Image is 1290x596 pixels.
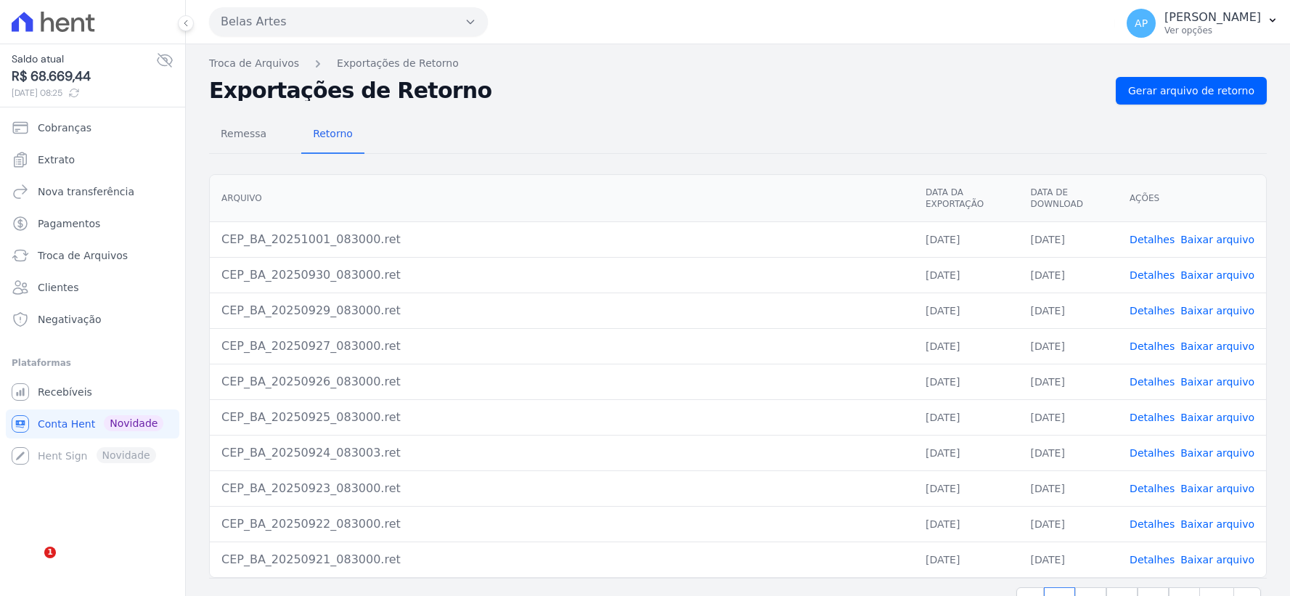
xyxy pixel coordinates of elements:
td: [DATE] [914,542,1019,577]
nav: Breadcrumb [209,56,1267,71]
a: Remessa [209,116,278,154]
a: Gerar arquivo de retorno [1116,77,1267,105]
a: Baixar arquivo [1180,269,1254,281]
a: Extrato [6,145,179,174]
td: [DATE] [914,328,1019,364]
div: CEP_BA_20250924_083003.ret [221,444,902,462]
a: Cobranças [6,113,179,142]
a: Detalhes [1130,234,1175,245]
a: Exportações de Retorno [337,56,459,71]
span: Clientes [38,280,78,295]
td: [DATE] [914,221,1019,257]
div: CEP_BA_20250929_083000.ret [221,302,902,319]
a: Baixar arquivo [1180,518,1254,530]
th: Ações [1118,175,1266,222]
span: 1 [44,547,56,558]
span: R$ 68.669,44 [12,67,156,86]
div: CEP_BA_20250921_083000.ret [221,551,902,568]
iframe: Intercom live chat [15,547,49,581]
td: [DATE] [1019,328,1119,364]
td: [DATE] [1019,435,1119,470]
div: Plataformas [12,354,174,372]
span: Gerar arquivo de retorno [1128,83,1254,98]
td: [DATE] [1019,293,1119,328]
span: Troca de Arquivos [38,248,128,263]
a: Baixar arquivo [1180,376,1254,388]
span: Cobranças [38,121,91,135]
a: Negativação [6,305,179,334]
td: [DATE] [1019,399,1119,435]
a: Detalhes [1130,340,1175,352]
a: Baixar arquivo [1180,483,1254,494]
div: CEP_BA_20250927_083000.ret [221,338,902,355]
td: [DATE] [914,435,1019,470]
a: Nova transferência [6,177,179,206]
a: Detalhes [1130,412,1175,423]
td: [DATE] [1019,221,1119,257]
td: [DATE] [1019,470,1119,506]
a: Baixar arquivo [1180,447,1254,459]
a: Baixar arquivo [1180,412,1254,423]
div: CEP_BA_20250930_083000.ret [221,266,902,284]
nav: Sidebar [12,113,174,470]
th: Data de Download [1019,175,1119,222]
span: Negativação [38,312,102,327]
div: CEP_BA_20251001_083000.ret [221,231,902,248]
a: Recebíveis [6,377,179,407]
a: Detalhes [1130,554,1175,566]
td: [DATE] [1019,364,1119,399]
a: Detalhes [1130,305,1175,317]
span: Conta Hent [38,417,95,431]
td: [DATE] [914,399,1019,435]
td: [DATE] [1019,542,1119,577]
td: [DATE] [1019,257,1119,293]
th: Arquivo [210,175,914,222]
td: [DATE] [914,257,1019,293]
p: [PERSON_NAME] [1164,10,1261,25]
div: CEP_BA_20250925_083000.ret [221,409,902,426]
div: CEP_BA_20250922_083000.ret [221,515,902,533]
span: Recebíveis [38,385,92,399]
a: Conta Hent Novidade [6,409,179,438]
a: Pagamentos [6,209,179,238]
a: Detalhes [1130,269,1175,281]
span: Pagamentos [38,216,100,231]
button: AP [PERSON_NAME] Ver opções [1115,3,1290,44]
span: Remessa [212,119,275,148]
a: Retorno [301,116,364,154]
td: [DATE] [914,470,1019,506]
a: Clientes [6,273,179,302]
span: Extrato [38,152,75,167]
span: Saldo atual [12,52,156,67]
span: Nova transferência [38,184,134,199]
div: CEP_BA_20250923_083000.ret [221,480,902,497]
a: Troca de Arquivos [6,241,179,270]
a: Detalhes [1130,447,1175,459]
button: Belas Artes [209,7,488,36]
div: CEP_BA_20250926_083000.ret [221,373,902,391]
a: Troca de Arquivos [209,56,299,71]
td: [DATE] [914,293,1019,328]
a: Baixar arquivo [1180,340,1254,352]
a: Baixar arquivo [1180,305,1254,317]
th: Data da Exportação [914,175,1019,222]
span: Novidade [104,415,163,431]
h2: Exportações de Retorno [209,81,1104,101]
a: Detalhes [1130,376,1175,388]
td: [DATE] [1019,506,1119,542]
span: Retorno [304,119,362,148]
td: [DATE] [914,364,1019,399]
a: Baixar arquivo [1180,234,1254,245]
span: AP [1135,18,1148,28]
a: Baixar arquivo [1180,554,1254,566]
p: Ver opções [1164,25,1261,36]
td: [DATE] [914,506,1019,542]
a: Detalhes [1130,483,1175,494]
span: [DATE] 08:25 [12,86,156,99]
a: Detalhes [1130,518,1175,530]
